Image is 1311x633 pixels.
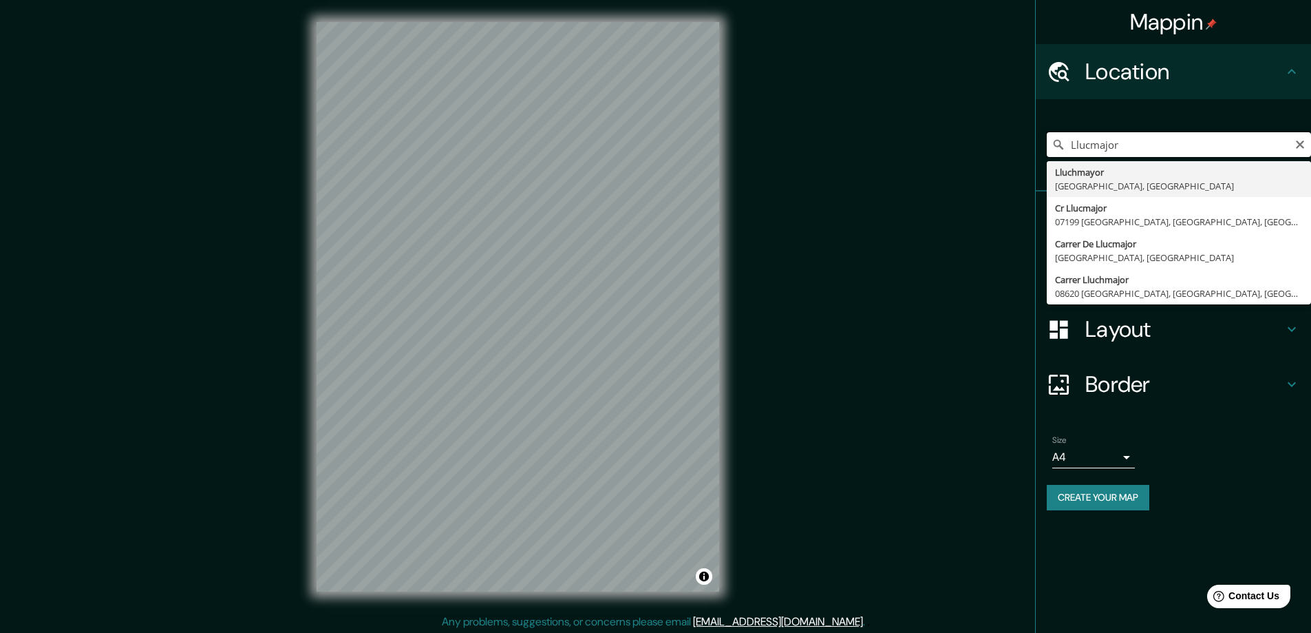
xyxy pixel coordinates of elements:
[1047,485,1149,510] button: Create your map
[1085,315,1283,343] h4: Layout
[1130,8,1217,36] h4: Mappin
[1055,273,1303,287] div: Carrer Lluchmajor
[1085,58,1283,85] h4: Location
[1052,435,1067,446] label: Size
[696,568,712,585] button: Toggle attribution
[317,22,719,592] canvas: Map
[867,614,870,630] div: .
[1055,201,1303,215] div: Cr Llucmajor
[1055,165,1303,179] div: Lluchmayor
[865,614,867,630] div: .
[1036,302,1311,357] div: Layout
[1189,579,1296,618] iframe: Help widget launcher
[1036,191,1311,247] div: Pins
[1055,251,1303,264] div: [GEOGRAPHIC_DATA], [GEOGRAPHIC_DATA]
[442,614,865,630] p: Any problems, suggestions, or concerns please email .
[1036,247,1311,302] div: Style
[1055,179,1303,193] div: [GEOGRAPHIC_DATA], [GEOGRAPHIC_DATA]
[1047,132,1311,157] input: Pick your city or area
[1055,287,1303,300] div: 08620 [GEOGRAPHIC_DATA], [GEOGRAPHIC_DATA], [GEOGRAPHIC_DATA]
[693,614,863,629] a: [EMAIL_ADDRESS][DOMAIN_NAME]
[1055,215,1303,229] div: 07199 [GEOGRAPHIC_DATA], [GEOGRAPHIC_DATA], [GEOGRAPHIC_DATA]
[1036,44,1311,99] div: Location
[1055,237,1303,251] div: Carrer De Llucmajor
[1085,371,1283,398] h4: Border
[1052,446,1135,468] div: A4
[1294,137,1305,150] button: Clear
[1206,19,1217,30] img: pin-icon.png
[1036,357,1311,412] div: Border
